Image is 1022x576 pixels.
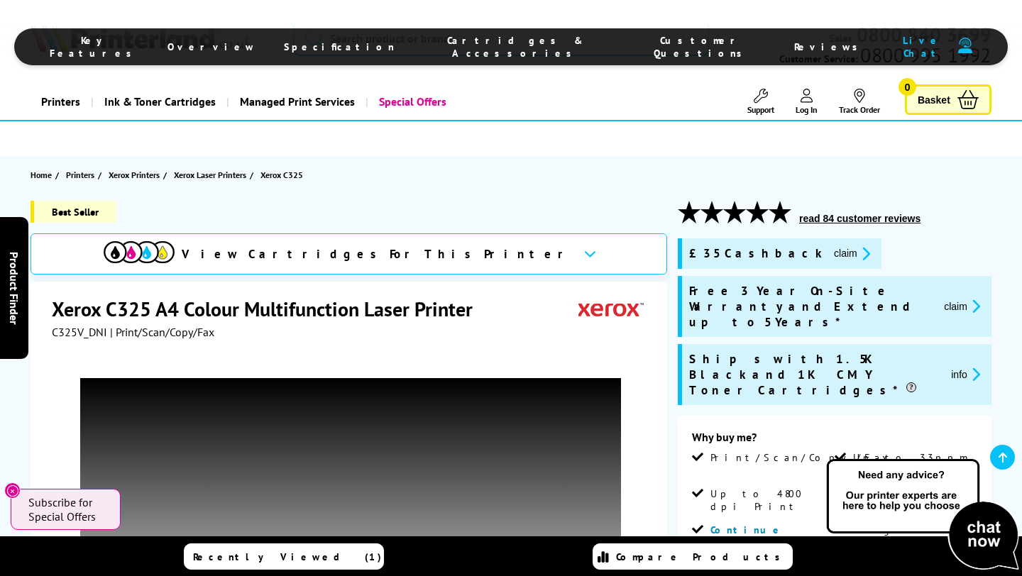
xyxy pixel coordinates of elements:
a: Special Offers [366,84,457,120]
img: Open Live Chat window [823,457,1022,573]
span: Reviews [794,40,865,53]
a: Support [747,89,774,115]
img: user-headset-duotone.svg [958,38,972,54]
a: Ink & Toner Cartridges [91,84,226,120]
span: Xerox C325 [260,170,303,180]
a: Managed Print Services [226,84,366,120]
span: Printers [66,167,94,182]
span: Home [31,167,52,182]
span: Recently Viewed (1) [193,550,382,563]
span: 0 [899,78,916,96]
button: promo-description [830,245,874,262]
a: Xerox Laser Printers [174,167,250,182]
a: Xerox Printers [109,167,163,182]
span: Key Features [50,34,139,60]
span: | Print/Scan/Copy/Fax [110,325,214,339]
span: Cartridges & Accessories [423,34,609,60]
span: C325V_DNI [52,325,107,339]
img: Xerox [578,296,644,322]
span: Best Seller [31,201,116,223]
div: Why buy me? [692,430,977,451]
span: Up to 33ppm Mono Print [853,451,974,477]
span: Overview [167,40,255,53]
button: read 84 customer reviews [795,212,925,225]
span: Live Chat [894,34,951,60]
a: Basket 0 [905,84,991,115]
span: Product Finder [7,252,21,325]
span: Xerox Printers [109,167,160,182]
button: promo-description [940,298,984,314]
a: Home [31,167,55,182]
span: Compare Products [616,550,788,563]
h1: Xerox C325 A4 Colour Multifunction Laser Printer [52,296,487,322]
a: Compare Products [593,543,793,570]
a: Printers [31,84,91,120]
a: Log In [796,89,818,115]
a: Printers [66,167,98,182]
span: Basket [918,90,950,109]
span: Free 3 Year On-Site Warranty and Extend up to 5 Years* [689,283,933,330]
img: cmyk-icon.svg [104,241,175,263]
button: Close [4,482,21,499]
span: Ink & Toner Cartridges [104,84,216,120]
a: Recently Viewed (1) [184,543,384,570]
button: promo-description [947,366,984,382]
span: £35 Cashback [689,245,823,262]
span: Log In [796,104,818,115]
span: Support [747,104,774,115]
a: Track Order [839,89,880,115]
span: Specification [284,40,395,53]
span: Up to 4800 dpi Print [710,487,832,513]
span: View Cartridges For This Printer [182,246,572,262]
span: Subscribe for Special Offers [28,495,106,524]
span: Customer Questions [637,34,766,60]
span: Print/Scan/Copy/Fax [710,451,893,464]
span: Xerox Laser Printers [174,167,246,182]
span: Ships with 1.5K Black and 1K CMY Toner Cartridges* [689,351,940,398]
